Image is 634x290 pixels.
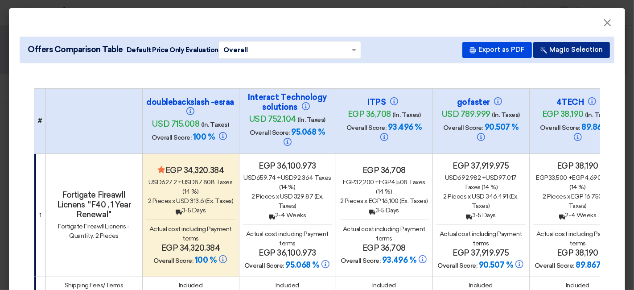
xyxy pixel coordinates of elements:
[146,166,235,175] h4: egp 34,320.384
[533,211,622,220] div: 2-4 Weeks
[246,230,329,247] span: Actual cost including Payment terms
[340,206,429,215] div: 3-5 Days
[340,281,429,290] div: Included
[146,243,235,253] h4: egp 34,320.384
[127,45,218,55] span: Default Price Only Evaluation
[49,190,139,220] h4: Fortigate Fireawll Licnens "F40 , 1 Year Renewal"
[243,92,332,112] h4: Interact Technology solutions
[348,109,391,119] span: egp 36,708
[472,193,508,200] span: usd 346.491
[28,44,123,56] span: Offers Comparison Table
[152,197,175,205] span: Pieces x
[249,114,296,124] span: usd 752.104
[256,193,279,200] span: Pieces x
[340,178,429,196] div: 32,200 + 4,508 Taxes (14 %)
[393,111,421,119] span: (In. Taxes)
[445,174,458,182] span: usd
[436,211,526,220] div: 3-5 Days
[153,257,193,265] span: Overall Score:
[440,230,522,247] span: Actual cost including Payment terms
[448,193,471,200] span: Pieces x
[182,178,195,186] span: usd
[243,211,332,220] div: 2-4 Weeks
[585,111,613,119] span: (In. Taxes)
[346,124,386,132] span: Overall Score:
[443,193,447,200] span: 2
[536,174,549,182] span: egp
[542,109,584,119] span: egp 38,190
[146,206,235,215] div: 3-5 Days
[244,262,284,269] span: Overall Score:
[340,197,344,205] span: 2
[278,193,323,210] span: (Ex. Taxes)
[243,248,332,258] h4: egp 36,100.973
[533,161,622,171] h4: egp 38,190
[148,197,152,205] span: 2
[193,132,215,142] span: 100 %
[547,193,570,200] span: Pieces x
[146,97,235,117] h4: doublebackslash -esraa
[462,42,532,58] button: Export as PDF
[436,248,526,258] h4: egp 37,919.975
[533,281,622,290] div: Included
[340,97,429,107] h4: ITPS
[149,178,162,186] span: usd
[195,255,217,265] span: 100 %
[341,257,380,265] span: Overall Score:
[399,197,428,205] span: (Ex. Taxes)
[250,129,290,137] span: Overall Score:
[205,197,234,205] span: (Ex. Taxes)
[343,178,355,186] span: egp
[596,14,619,32] button: Close
[34,153,46,277] td: 1
[571,193,602,200] span: egp 16,750
[533,173,622,192] div: 33,500 + 4,690 Taxes (14 %)
[280,193,313,200] span: usd 329.87
[146,178,235,196] div: 627.2 + 87.808 Taxes (14 %)
[34,88,46,153] th: #
[297,116,325,124] span: (In. Taxes)
[603,16,612,34] span: ×
[536,230,619,247] span: Actual cost including Payment terms
[243,281,332,290] div: Included
[379,178,391,186] span: egp
[291,127,325,137] span: 95.068 %
[533,248,622,258] h4: egp 38,190
[146,281,235,290] div: Included
[437,262,477,269] span: Overall Score:
[243,161,332,171] h4: egp 36,100.973
[340,243,429,253] h4: egp 36,708
[543,193,546,200] span: 2
[540,124,580,132] span: Overall Score:
[436,173,526,192] div: 692.982 + 97.017 Taxes (14 %)
[201,121,229,128] span: (In. Taxes)
[243,174,256,182] span: usd
[576,260,609,270] span: 89.867 %
[581,122,615,132] span: 89.867 %
[533,42,610,58] button: Magic Selection
[388,122,422,132] span: 93.496 %
[345,197,367,205] span: Pieces x
[436,97,526,107] h4: gofaster
[251,193,255,200] span: 2
[382,255,416,265] span: 93.496 %
[343,225,425,242] span: Actual cost including Payment terms
[281,174,294,182] span: usd
[369,197,399,205] span: egp 16,100
[152,119,200,129] span: usd 715.008
[472,193,519,210] span: (Ex. Taxes)
[533,97,622,107] h4: 4TECH
[572,174,585,182] span: egp
[152,134,191,141] span: Overall Score:
[243,173,332,192] div: 659.74 + 92.364 Taxes (14 %)
[442,109,490,119] span: usd 789.999
[568,193,613,210] span: (Ex. Taxes)
[286,260,319,270] span: 95.068 %
[492,111,520,119] span: (In. Taxes)
[176,197,204,205] span: usd 313.6
[485,122,519,132] span: 90.507 %
[340,166,429,175] h4: egp 36,708
[58,223,130,240] span: Fortigate Fireawll Licnens - Quantity: 2 Pieces
[443,124,483,132] span: Overall Score:
[479,260,513,270] span: 90.507 %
